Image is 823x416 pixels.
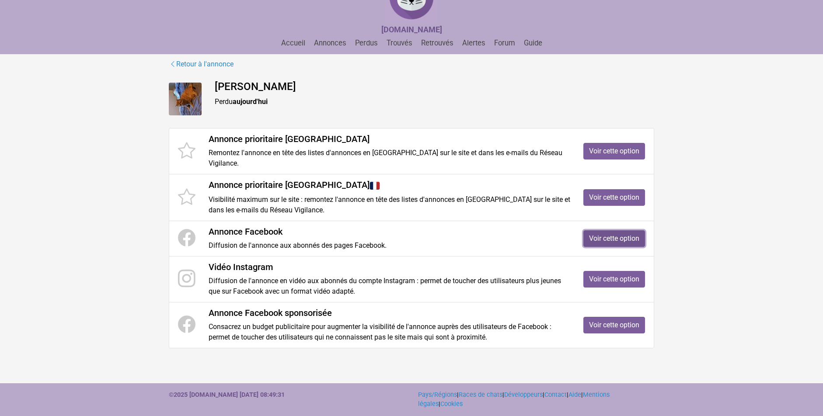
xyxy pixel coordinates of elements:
[504,391,543,399] a: Développeurs
[381,26,442,34] a: [DOMAIN_NAME]
[459,39,489,47] a: Alertes
[383,39,416,47] a: Trouvés
[440,400,463,408] a: Cookies
[583,143,645,159] a: Voir cette option
[381,25,442,34] strong: [DOMAIN_NAME]
[491,39,519,47] a: Forum
[310,39,350,47] a: Annonces
[583,317,645,333] a: Voir cette option
[370,180,380,191] img: France
[583,271,645,288] a: Voir cette option
[209,276,570,297] p: Diffusion de l'annonce en vidéo aux abonnés du compte Instagram : permet de toucher des utilisate...
[544,391,567,399] a: Contact
[278,39,309,47] a: Accueil
[209,322,570,343] p: Consacrez un budget publicitaire pour augmenter la visibilité de l'annonce auprès des utilisateur...
[352,39,381,47] a: Perdus
[209,134,570,144] h4: Annonce prioritaire [GEOGRAPHIC_DATA]
[209,308,570,318] h4: Annonce Facebook sponsorisée
[209,180,570,191] h4: Annonce prioritaire [GEOGRAPHIC_DATA]
[209,226,570,237] h4: Annonce Facebook
[583,189,645,206] a: Voir cette option
[209,262,570,272] h4: Vidéo Instagram
[169,391,285,399] strong: ©2025 [DOMAIN_NAME] [DATE] 08:49:31
[520,39,546,47] a: Guide
[215,80,654,93] h4: [PERSON_NAME]
[418,39,457,47] a: Retrouvés
[233,97,268,106] strong: aujourd'hui
[209,148,570,169] p: Remontez l'annonce en tête des listes d'annonces en [GEOGRAPHIC_DATA] sur le site et dans les e-m...
[568,391,581,399] a: Aide
[209,194,570,215] p: Visibilité maximum sur le site : remontez l'annonce en tête des listes d'annonces en [GEOGRAPHIC_...
[215,97,654,107] p: Perdu
[418,391,457,399] a: Pays/Régions
[169,59,234,70] a: Retour à l'annonce
[209,240,570,251] p: Diffusion de l'annonce aux abonnés des pages Facebook.
[583,230,645,247] a: Voir cette option
[459,391,502,399] a: Races de chats
[411,390,661,409] div: | | | | | |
